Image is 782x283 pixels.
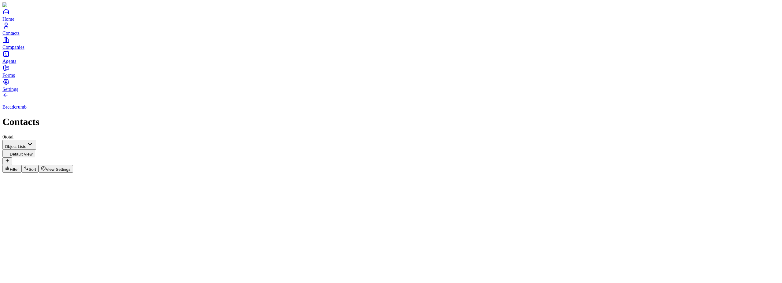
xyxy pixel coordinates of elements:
span: Filter [10,167,19,172]
a: Settings [2,78,780,92]
a: Agents [2,50,780,64]
div: 0 total [2,134,780,140]
span: Contacts [2,30,20,36]
span: View Settings [46,167,71,172]
span: Agents [2,59,16,64]
p: Breadcrumb [2,104,780,110]
a: Breadcrumb [2,94,780,110]
a: Contacts [2,22,780,36]
button: Default View [2,150,35,157]
h1: Contacts [2,116,780,127]
button: View Settings [38,165,73,173]
span: Sort [29,167,36,172]
span: Settings [2,87,18,92]
a: Companies [2,36,780,50]
span: Forms [2,73,15,78]
a: Forms [2,64,780,78]
a: Home [2,8,780,22]
span: Companies [2,45,24,50]
span: Home [2,16,14,22]
button: Filter [2,165,21,173]
img: Item Brain Logo [2,2,40,8]
button: Sort [21,165,38,173]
